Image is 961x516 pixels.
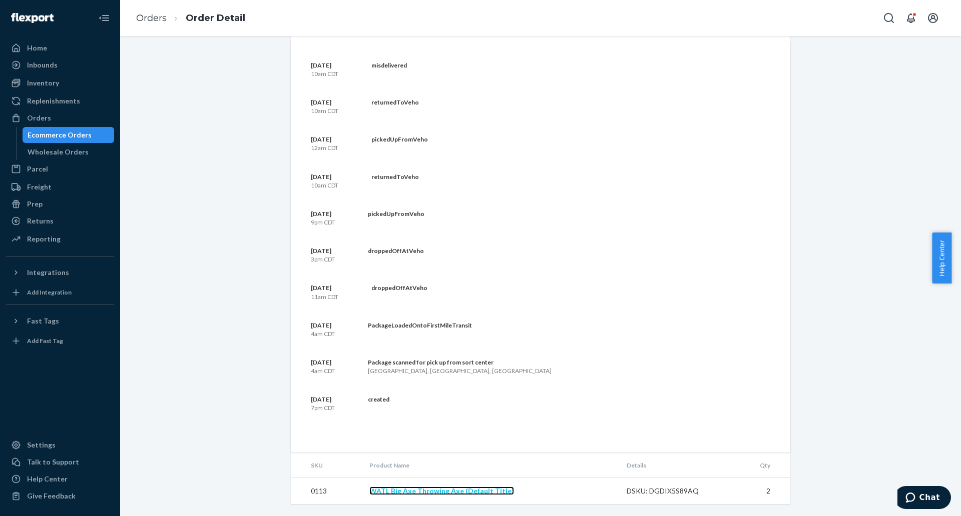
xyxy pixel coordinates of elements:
[311,218,335,226] p: 9pm CDT
[291,477,361,504] td: 0113
[311,283,338,292] p: [DATE]
[311,61,338,69] p: [DATE]
[619,453,729,478] th: Details
[368,366,552,375] div: [GEOGRAPHIC_DATA], [GEOGRAPHIC_DATA], [GEOGRAPHIC_DATA]
[6,471,114,487] a: Help Center
[27,182,52,192] div: Freight
[368,321,472,329] div: PackageLoadedOntoFirstMileTransit
[311,69,338,78] p: 10am CDT
[6,57,114,73] a: Inbounds
[6,231,114,247] a: Reporting
[23,127,115,143] a: Ecommerce Orders
[27,60,58,70] div: Inbounds
[27,336,63,345] div: Add Fast Tag
[27,78,59,88] div: Inventory
[6,313,114,329] button: Fast Tags
[27,491,76,501] div: Give Feedback
[6,333,114,349] a: Add Fast Tag
[27,474,68,484] div: Help Center
[311,98,338,106] p: [DATE]
[311,172,338,181] p: [DATE]
[6,93,114,109] a: Replenishments
[6,196,114,212] a: Prep
[932,232,951,283] button: Help Center
[371,135,428,143] div: pickedUpFromVeho
[923,8,943,28] button: Open account menu
[27,164,48,174] div: Parcel
[6,75,114,91] a: Inventory
[371,61,407,69] div: misdelivered
[6,488,114,504] button: Give Feedback
[6,284,114,300] a: Add Integration
[27,267,69,277] div: Integrations
[6,213,114,229] a: Returns
[94,8,114,28] button: Close Navigation
[371,283,427,292] div: droppedOffAtVeho
[6,40,114,56] a: Home
[27,316,59,326] div: Fast Tags
[311,321,335,329] p: [DATE]
[879,8,899,28] button: Open Search Box
[27,199,43,209] div: Prep
[27,457,79,467] div: Talk to Support
[311,135,338,143] p: [DATE]
[311,395,335,403] p: [DATE]
[27,96,80,106] div: Replenishments
[6,161,114,177] a: Parcel
[128,3,253,33] ol: breadcrumbs
[27,234,61,244] div: Reporting
[311,181,338,189] p: 10am CDT
[311,246,335,255] p: [DATE]
[6,110,114,126] a: Orders
[369,486,514,495] a: WATL Big Axe Throwing Axe (Default Title)
[311,255,335,263] p: 3pm CDT
[368,209,424,218] div: pickedUpFromVeho
[11,13,54,23] img: Flexport logo
[6,454,114,470] button: Talk to Support
[729,453,790,478] th: Qty
[23,144,115,160] a: Wholesale Orders
[627,486,721,496] div: DSKU: DGDIX5S89AQ
[6,179,114,195] a: Freight
[311,209,335,218] p: [DATE]
[311,403,335,412] p: 7pm CDT
[361,453,619,478] th: Product Name
[291,453,361,478] th: SKU
[901,8,921,28] button: Open notifications
[27,288,72,296] div: Add Integration
[368,395,389,403] div: created
[136,12,167,23] a: Orders
[368,246,424,255] div: droppedOffAtVeho
[28,130,92,140] div: Ecommerce Orders
[729,477,790,504] td: 2
[897,486,951,511] iframe: Opens a widget where you can chat to one of our agents
[311,366,335,375] p: 4am CDT
[6,264,114,280] button: Integrations
[371,172,419,181] div: returnedToVeho
[311,143,338,152] p: 12am CDT
[28,147,89,157] div: Wholesale Orders
[311,329,335,338] p: 4am CDT
[27,113,51,123] div: Orders
[371,98,419,106] div: returnedToVeho
[27,216,54,226] div: Returns
[27,440,56,450] div: Settings
[311,292,338,301] p: 11am CDT
[311,358,335,366] p: [DATE]
[27,43,47,53] div: Home
[311,106,338,115] p: 10am CDT
[186,12,245,23] a: Order Detail
[6,437,114,453] a: Settings
[368,358,552,366] div: Package scanned for pick up from sort center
